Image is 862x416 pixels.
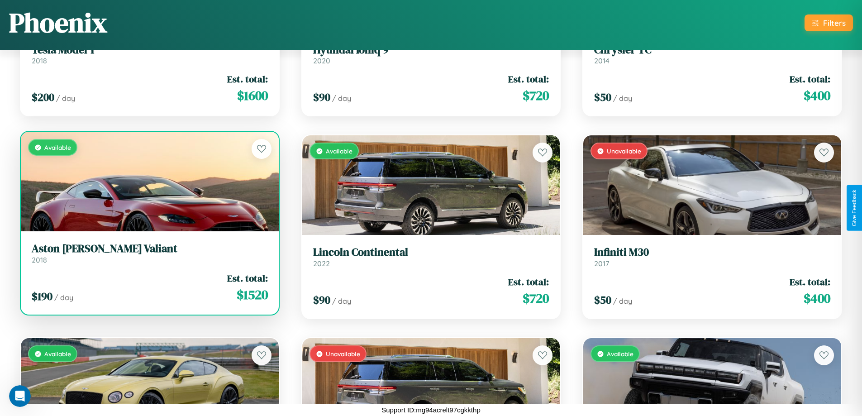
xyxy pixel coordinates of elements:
[54,293,73,302] span: / day
[594,90,611,105] span: $ 50
[44,350,71,358] span: Available
[32,56,47,65] span: 2018
[9,4,107,41] h1: Phoenix
[790,72,830,86] span: Est. total:
[32,289,52,304] span: $ 190
[237,286,268,304] span: $ 1520
[313,246,549,268] a: Lincoln Continental2022
[332,94,351,103] span: / day
[313,56,330,65] span: 2020
[332,296,351,306] span: / day
[326,350,360,358] span: Unavailable
[32,255,47,264] span: 2018
[237,86,268,105] span: $ 1600
[508,275,549,288] span: Est. total:
[523,86,549,105] span: $ 720
[607,350,633,358] span: Available
[313,90,330,105] span: $ 90
[313,43,549,66] a: Hyundai Ioniq 92020
[313,292,330,307] span: $ 90
[613,296,632,306] span: / day
[227,272,268,285] span: Est. total:
[326,147,352,155] span: Available
[32,242,268,264] a: Aston [PERSON_NAME] Valiant2018
[313,246,549,259] h3: Lincoln Continental
[594,246,830,259] h3: Infiniti M30
[594,292,611,307] span: $ 50
[508,72,549,86] span: Est. total:
[804,86,830,105] span: $ 400
[227,72,268,86] span: Est. total:
[594,259,609,268] span: 2017
[594,56,610,65] span: 2014
[594,246,830,268] a: Infiniti M302017
[32,43,268,66] a: Tesla Model Y2018
[32,242,268,255] h3: Aston [PERSON_NAME] Valiant
[523,289,549,307] span: $ 720
[607,147,641,155] span: Unavailable
[594,43,830,66] a: Chrysler TC2014
[805,14,853,31] button: Filters
[381,404,480,416] p: Support ID: mg94acrelt97cgkkthp
[32,90,54,105] span: $ 200
[313,259,330,268] span: 2022
[613,94,632,103] span: / day
[56,94,75,103] span: / day
[823,18,846,28] div: Filters
[44,143,71,151] span: Available
[790,275,830,288] span: Est. total:
[851,190,857,226] div: Give Feedback
[804,289,830,307] span: $ 400
[9,385,31,407] iframe: Intercom live chat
